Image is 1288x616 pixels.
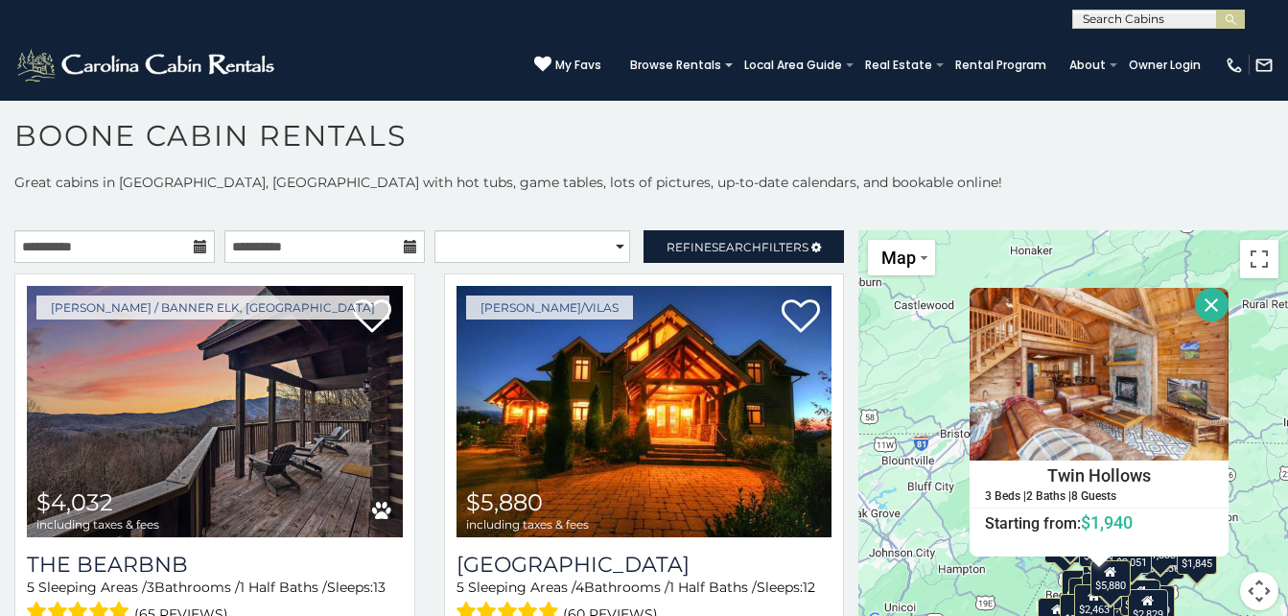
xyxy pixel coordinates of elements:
[1071,490,1116,503] h5: 8 Guests
[27,579,35,596] span: 5
[466,296,633,320] a: [PERSON_NAME]/Vilas
[457,286,832,537] img: Wilderness Lodge
[466,488,543,516] span: $5,880
[1121,580,1161,616] div: $1,701
[667,240,808,254] span: Refine Filters
[27,286,403,537] a: The Bearbnb $4,032 including taxes & fees
[621,52,731,79] a: Browse Rentals
[1240,240,1278,278] button: Toggle fullscreen view
[946,52,1056,79] a: Rental Program
[457,579,464,596] span: 5
[1254,56,1274,75] img: mail-regular-white.png
[1225,56,1244,75] img: phone-regular-white.png
[970,288,1229,461] img: Twin Hollows
[971,513,1228,533] h6: Starting from:
[1119,52,1210,79] a: Owner Login
[1060,52,1115,79] a: About
[27,552,403,578] a: The Bearbnb
[373,579,386,596] span: 13
[575,579,584,596] span: 4
[712,240,761,254] span: Search
[534,56,601,75] a: My Favs
[1081,512,1133,533] span: $1,940
[457,286,832,537] a: Wilderness Lodge $5,880 including taxes & fees
[147,579,154,596] span: 3
[669,579,757,596] span: 1 Half Baths /
[36,518,159,531] span: including taxes & fees
[36,296,389,320] a: [PERSON_NAME] / Banner Elk, [GEOGRAPHIC_DATA]
[644,230,844,263] a: RefineSearchFilters
[457,552,832,578] h3: Wilderness Lodge
[36,488,113,516] span: $4,032
[1090,560,1131,597] div: $5,880
[855,52,942,79] a: Real Estate
[985,490,1026,503] h5: 3 Beds |
[1195,288,1229,321] button: Close
[868,240,935,275] button: Change map style
[735,52,852,79] a: Local Area Guide
[14,46,280,84] img: White-1-2.png
[782,297,820,338] a: Add to favorites
[971,462,1228,490] h4: Twin Hollows
[27,286,403,537] img: The Bearbnb
[881,248,916,268] span: Map
[1026,490,1071,503] h5: 2 Baths |
[803,579,815,596] span: 12
[1240,572,1278,610] button: Map camera controls
[1062,570,1102,606] div: $2,254
[555,57,601,74] span: My Favs
[466,518,589,531] span: including taxes & fees
[457,552,832,578] a: [GEOGRAPHIC_DATA]
[240,579,327,596] span: 1 Half Baths /
[970,461,1229,533] a: Twin Hollows 3 Beds | 2 Baths | 8 Guests Starting from:$1,940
